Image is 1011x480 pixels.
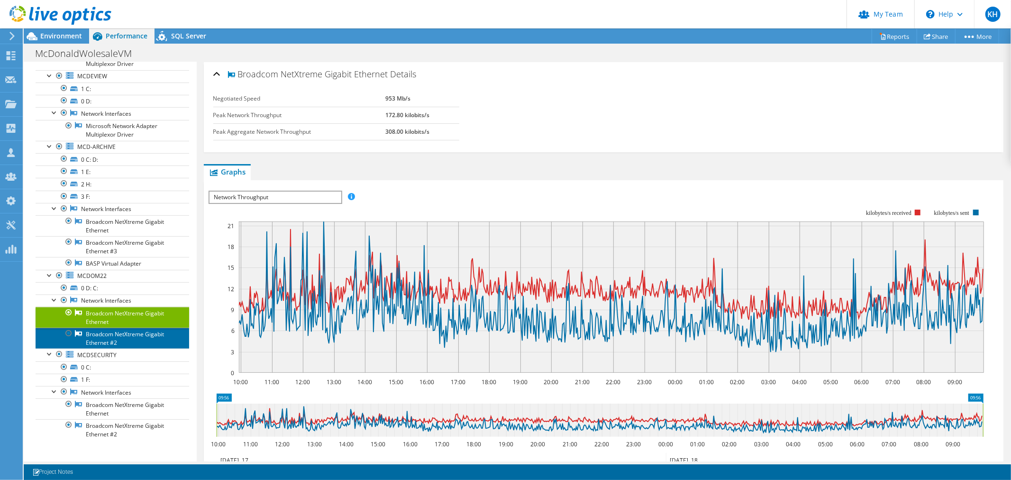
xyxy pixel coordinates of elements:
text: 11:00 [264,378,279,386]
span: KH [985,7,1001,22]
text: 11:00 [243,440,258,448]
span: Details [391,68,417,80]
a: 1 F: [36,374,189,386]
span: Network Throughput [209,192,341,203]
text: 19:00 [513,378,528,386]
a: Network Interfaces [36,107,189,120]
text: 18 [228,243,234,251]
text: 08:00 [916,378,931,386]
a: Broadcom NetXtreme Gigabit Ethernet #3 [36,236,189,257]
label: Peak Aggregate Network Throughput [213,127,385,137]
span: MCDOM22 [77,272,107,280]
text: 12:00 [275,440,290,448]
text: 15:00 [389,378,403,386]
a: MCDOM22 [36,270,189,282]
b: 953 Mb/s [385,94,410,102]
span: Graphs [209,167,246,176]
text: 13:00 [327,378,341,386]
h1: McDonaldWolesaleVM [31,48,146,59]
text: 03:00 [761,378,776,386]
label: Peak Network Throughput [213,111,385,120]
span: Performance [106,31,147,40]
text: 02:00 [730,378,745,386]
text: 17:00 [451,378,465,386]
b: 308.00 kilobits/s [385,128,429,136]
a: 0 D: [36,95,189,107]
text: 00:00 [668,378,683,386]
a: 1 E: [36,166,189,178]
a: Broadcom NetXtreme Gigabit Ethernet #2 [36,328,189,349]
text: 21:00 [563,440,577,448]
a: MCD-ARCHIVE [36,141,189,153]
text: 05:00 [818,440,833,448]
text: 01:00 [699,378,714,386]
text: 0 [231,369,234,377]
text: 12 [228,285,234,293]
text: 20:00 [544,378,558,386]
text: 3 [231,348,234,356]
a: 1 C: [36,83,189,95]
text: 20:00 [530,440,545,448]
text: 01:00 [690,440,705,448]
text: 13:00 [307,440,322,448]
text: 04:00 [786,440,801,448]
text: 05:00 [823,378,838,386]
a: Broadcom NetXtreme Gigabit Ethernet [36,215,189,236]
text: 03:00 [754,440,769,448]
a: Microsoft Network Adapter Multiplexor Driver [36,120,189,141]
text: 6 [231,327,235,335]
a: BASP Virtual Adapter [36,257,189,269]
text: 07:00 [882,440,896,448]
a: Network Interfaces [36,295,189,307]
a: More [955,29,999,44]
text: 16:00 [419,378,434,386]
a: 2 H: [36,178,189,190]
text: 08:00 [914,440,929,448]
text: 22:00 [594,440,609,448]
a: Network Interfaces [36,203,189,215]
a: Share [917,29,956,44]
a: Network Interfaces [36,386,189,398]
text: 09:00 [946,440,960,448]
a: Broadcom NetXtreme Gigabit Ethernet [36,307,189,328]
text: 15 [228,264,234,272]
svg: \n [926,10,935,18]
text: 07:00 [885,378,900,386]
text: 10:00 [233,378,248,386]
text: 10:00 [211,440,226,448]
text: 12:00 [295,378,310,386]
text: 16:00 [403,440,418,448]
span: MCDEVIEW [77,72,107,80]
a: 0 C: [36,361,189,374]
span: MCD-ARCHIVE [77,143,116,151]
a: 3 F: [36,191,189,203]
span: Environment [40,31,82,40]
label: Negotiated Speed [213,94,385,103]
a: 0 D: C: [36,282,189,295]
text: 23:00 [626,440,641,448]
text: 14:00 [339,440,354,448]
text: kilobytes/s sent [934,210,969,216]
span: Broadcom NetXtreme Gigabit Ethernet [226,68,388,79]
text: 02:00 [722,440,737,448]
a: Broadcom NetXtreme Gigabit Ethernet [36,398,189,419]
text: 00:00 [658,440,673,448]
a: MCDSECURITY [36,349,189,361]
a: 0 C: D: [36,153,189,166]
text: 06:00 [854,378,869,386]
a: Reports [872,29,917,44]
text: 21:00 [575,378,590,386]
text: kilobytes/s received [866,210,911,216]
text: 04:00 [792,378,807,386]
a: MCDEVIEW [36,70,189,83]
b: 172.80 kilobits/s [385,111,429,119]
text: 06:00 [850,440,865,448]
span: MCDSECURITY [77,351,117,359]
text: 17:00 [435,440,449,448]
text: 9 [231,306,234,314]
a: Project Notes [26,466,80,478]
text: 09:00 [947,378,962,386]
text: 22:00 [606,378,620,386]
text: 14:00 [357,378,372,386]
text: 15:00 [371,440,385,448]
